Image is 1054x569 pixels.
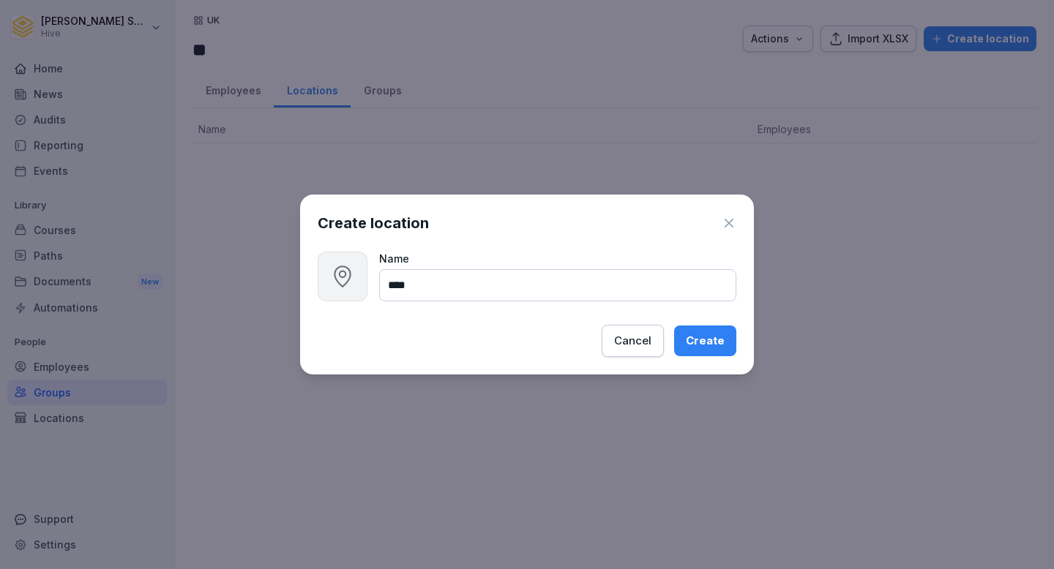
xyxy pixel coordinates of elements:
button: Create [674,325,736,356]
button: Cancel [602,325,664,357]
div: Cancel [614,333,651,349]
div: Create [686,333,725,349]
span: Name [379,252,409,265]
h1: Create location [318,212,429,234]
